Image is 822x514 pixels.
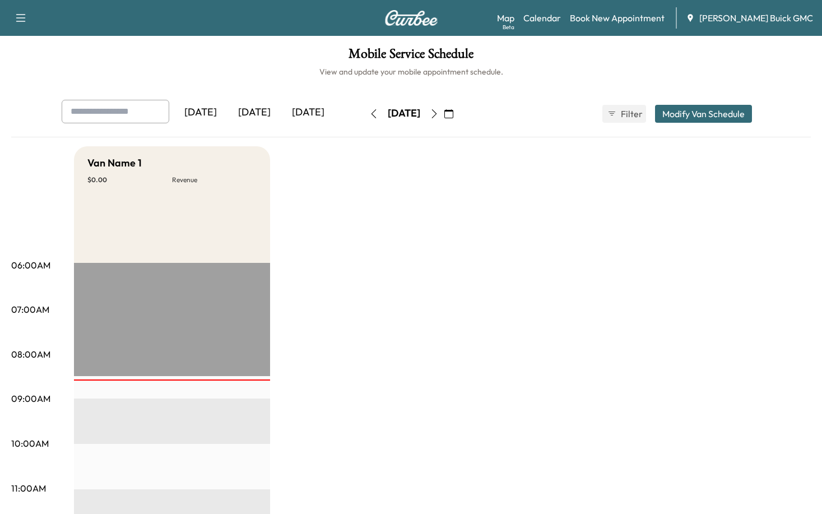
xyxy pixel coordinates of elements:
[11,437,49,450] p: 10:00AM
[384,10,438,26] img: Curbee Logo
[602,105,646,123] button: Filter
[570,11,665,25] a: Book New Appointment
[11,66,811,77] h6: View and update your mobile appointment schedule.
[11,392,50,405] p: 09:00AM
[174,100,227,126] div: [DATE]
[281,100,335,126] div: [DATE]
[227,100,281,126] div: [DATE]
[699,11,813,25] span: [PERSON_NAME] Buick GMC
[172,175,257,184] p: Revenue
[621,107,641,121] span: Filter
[87,155,142,171] h5: Van Name 1
[11,47,811,66] h1: Mobile Service Schedule
[503,23,514,31] div: Beta
[523,11,561,25] a: Calendar
[11,348,50,361] p: 08:00AM
[11,481,46,495] p: 11:00AM
[11,303,49,316] p: 07:00AM
[11,258,50,272] p: 06:00AM
[497,11,514,25] a: MapBeta
[87,175,172,184] p: $ 0.00
[655,105,752,123] button: Modify Van Schedule
[388,106,420,121] div: [DATE]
